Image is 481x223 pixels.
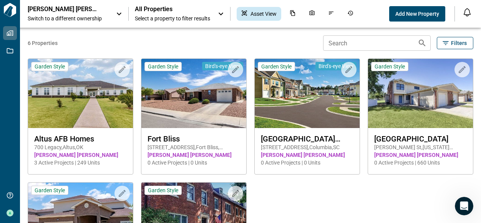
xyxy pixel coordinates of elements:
[135,5,210,13] span: All Properties
[28,59,133,128] img: property-asset
[374,159,467,166] span: 0 Active Projects | 660 Units
[255,59,360,128] img: property-asset
[374,143,467,151] span: [PERSON_NAME] St , [US_STATE][GEOGRAPHIC_DATA] , OK
[148,134,240,143] span: Fort Bliss
[323,7,339,21] div: Issues & Info
[135,15,210,22] span: Select a property to filter results
[34,159,127,166] span: 3 Active Projects | 249 Units
[28,15,108,22] span: Switch to a different ownership
[455,197,473,215] iframe: Intercom live chat
[34,151,127,159] span: [PERSON_NAME] [PERSON_NAME]
[28,39,320,47] span: 6 Properties
[343,7,358,21] div: Job History
[374,134,467,143] span: [GEOGRAPHIC_DATA]
[374,151,467,159] span: [PERSON_NAME] [PERSON_NAME]
[250,10,277,18] span: Asset View
[318,63,353,70] span: Bird's-eye View
[148,143,240,151] span: [STREET_ADDRESS] , Fort Bliss , [GEOGRAPHIC_DATA]
[148,187,178,194] span: Garden Style
[34,143,127,151] span: 700 Legacy , Altus , OK
[237,7,281,21] div: Asset View
[148,151,240,159] span: [PERSON_NAME] [PERSON_NAME]
[261,159,353,166] span: 0 Active Projects | 0 Units
[141,59,246,128] img: property-asset
[437,37,473,49] button: Filters
[285,7,300,21] div: Documents
[261,63,292,70] span: Garden Style
[389,6,445,22] button: Add New Property
[261,134,353,143] span: [GEOGRAPHIC_DATA][PERSON_NAME]
[461,6,473,18] button: Open notification feed
[261,151,353,159] span: [PERSON_NAME] [PERSON_NAME]
[368,59,473,128] img: property-asset
[395,10,439,18] span: Add New Property
[35,63,65,70] span: Garden Style
[34,134,127,143] span: Altus AFB Homes
[205,63,240,70] span: Bird's-eye View
[148,159,240,166] span: 0 Active Projects | 0 Units
[415,35,430,51] button: Search properties
[304,7,320,21] div: Photos
[148,63,178,70] span: Garden Style
[28,5,97,13] p: [PERSON_NAME] [PERSON_NAME]
[451,39,467,47] span: Filters
[261,143,353,151] span: [STREET_ADDRESS] , Columbia , SC
[35,187,65,194] span: Garden Style
[375,63,405,70] span: Garden Style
